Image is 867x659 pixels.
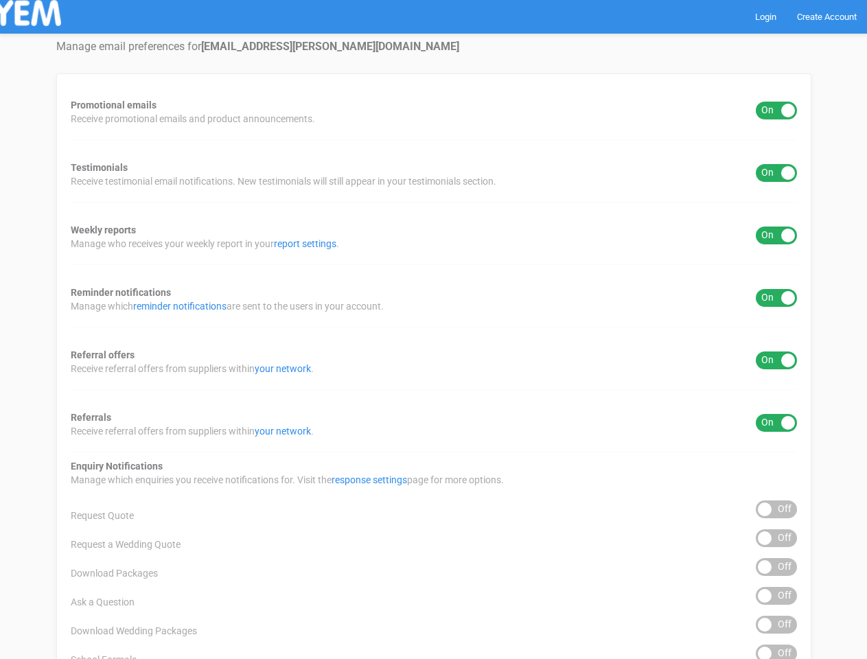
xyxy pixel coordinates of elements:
[56,41,811,53] h4: Manage email preferences for
[201,40,459,53] strong: [EMAIL_ADDRESS][PERSON_NAME][DOMAIN_NAME]
[255,426,311,437] a: your network
[71,509,134,522] span: Request Quote
[71,595,135,609] span: Ask a Question
[71,461,163,472] strong: Enquiry Notifications
[71,566,158,580] span: Download Packages
[71,537,181,551] span: Request a Wedding Quote
[71,174,496,188] span: Receive testimonial email notifications. New testimonials will still appear in your testimonials ...
[71,237,339,251] span: Manage who receives your weekly report in your .
[133,301,227,312] a: reminder notifications
[71,100,157,111] strong: Promotional emails
[71,412,111,423] strong: Referrals
[71,224,136,235] strong: Weekly reports
[71,112,315,126] span: Receive promotional emails and product announcements.
[274,238,336,249] a: report settings
[71,287,171,298] strong: Reminder notifications
[332,474,407,485] a: response settings
[71,424,314,438] span: Receive referral offers from suppliers within .
[71,473,504,487] span: Manage which enquiries you receive notifications for. Visit the page for more options.
[255,363,311,374] a: your network
[71,362,314,375] span: Receive referral offers from suppliers within .
[71,162,128,173] strong: Testimonials
[71,349,135,360] strong: Referral offers
[71,624,197,638] span: Download Wedding Packages
[71,299,384,313] span: Manage which are sent to the users in your account.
